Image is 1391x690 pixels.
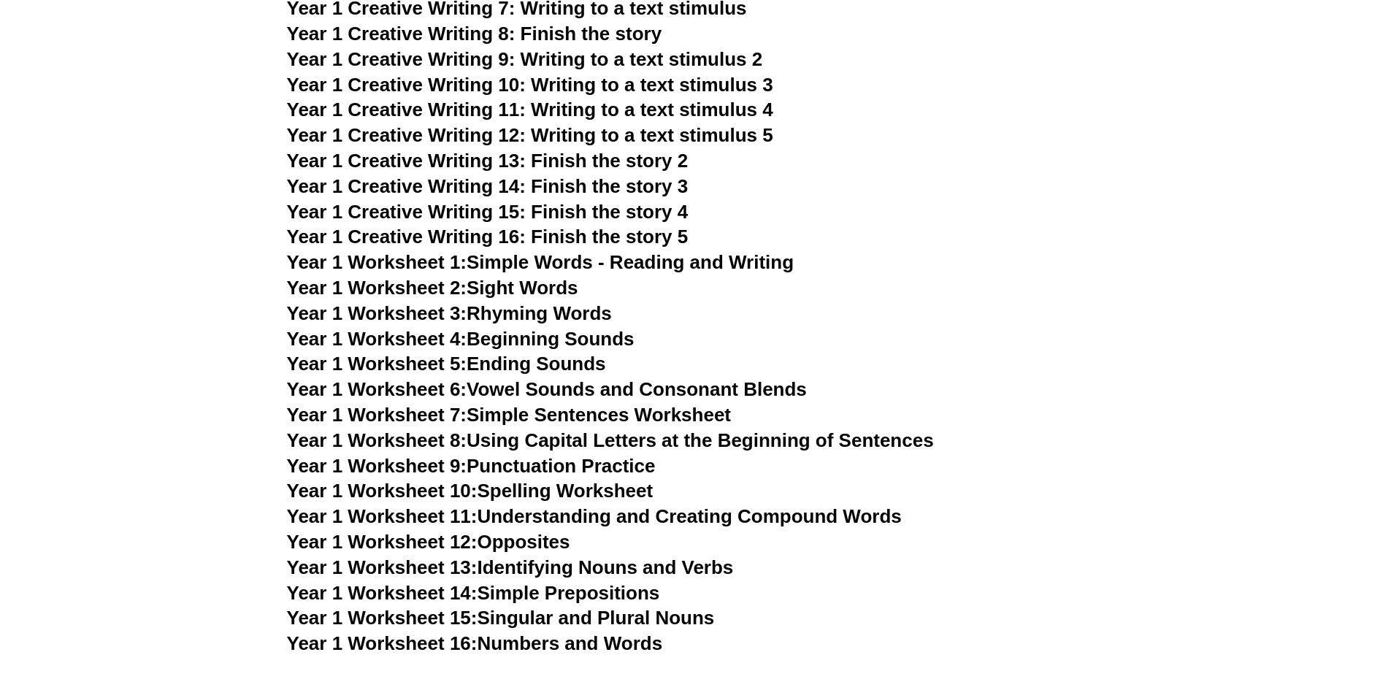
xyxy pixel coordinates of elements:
span: Year 1 Worksheet 10: [287,480,478,502]
a: Year 1 Worksheet 11:Understanding and Creating Compound Words [287,505,902,527]
span: Year 1 Worksheet 14: [287,582,478,604]
span: Year 1 Worksheet 5: [287,353,467,375]
a: Year 1 Creative Writing 15: Finish the story 4 [287,201,689,223]
a: Year 1 Worksheet 6:Vowel Sounds and Consonant Blends [287,378,807,400]
span: Year 1 Worksheet 1: [287,251,467,273]
span: Year 1 Worksheet 15: [287,607,478,629]
a: Year 1 Creative Writing 11: Writing to a text stimulus 4 [287,99,773,120]
a: Year 1 Creative Writing 8: Finish the story [287,23,662,45]
span: Year 1 Worksheet 11: [287,505,478,527]
span: Year 1 Worksheet 7: [287,404,467,426]
a: Year 1 Worksheet 7:Simple Sentences Worksheet [287,404,732,426]
a: Year 1 Worksheet 13:Identifying Nouns and Verbs [287,556,734,578]
a: Year 1 Worksheet 14:Simple Prepositions [287,582,660,604]
a: Year 1 Creative Writing 12: Writing to a text stimulus 5 [287,124,773,146]
a: Year 1 Creative Writing 13: Finish the story 2 [287,150,689,172]
a: Year 1 Worksheet 2:Sight Words [287,277,578,299]
a: Year 1 Creative Writing 9: Writing to a text stimulus 2 [287,48,763,70]
a: Year 1 Creative Writing 10: Writing to a text stimulus 3 [287,74,773,96]
a: Year 1 Worksheet 16:Numbers and Words [287,632,663,654]
a: Year 1 Worksheet 9:Punctuation Practice [287,455,656,477]
span: Year 1 Worksheet 8: [287,429,467,451]
span: Year 1 Worksheet 2: [287,277,467,299]
a: Year 1 Creative Writing 14: Finish the story 3 [287,175,689,197]
a: Year 1 Creative Writing 16: Finish the story 5 [287,226,689,248]
a: Year 1 Worksheet 1:Simple Words - Reading and Writing [287,251,794,273]
a: Year 1 Worksheet 5:Ending Sounds [287,353,606,375]
iframe: Chat Widget [1148,525,1391,690]
a: Year 1 Worksheet 3:Rhyming Words [287,302,612,324]
span: Year 1 Worksheet 16: [287,632,478,654]
span: Year 1 Worksheet 6: [287,378,467,400]
span: Year 1 Worksheet 13: [287,556,478,578]
a: Year 1 Worksheet 10:Spelling Worksheet [287,480,654,502]
a: Year 1 Worksheet 8:Using Capital Letters at the Beginning of Sentences [287,429,934,451]
a: Year 1 Worksheet 15:Singular and Plural Nouns [287,607,715,629]
span: Year 1 Worksheet 3: [287,302,467,324]
a: Year 1 Worksheet 12:Opposites [287,531,570,553]
span: Year 1 Worksheet 4: [287,328,467,350]
span: Year 1 Worksheet 9: [287,455,467,477]
span: Year 1 Worksheet 12: [287,531,478,553]
a: Year 1 Worksheet 4:Beginning Sounds [287,328,635,350]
